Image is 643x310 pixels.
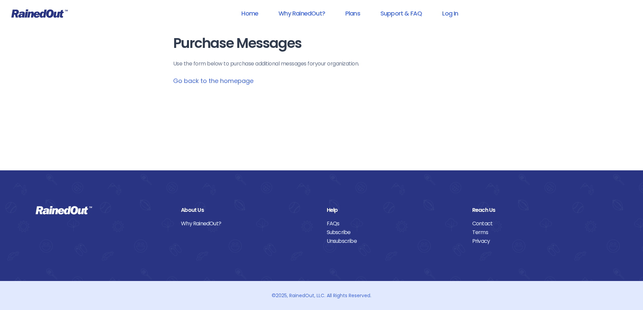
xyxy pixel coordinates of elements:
[472,228,608,237] a: Terms
[433,6,467,21] a: Log In
[173,77,253,85] a: Go back to the homepage
[233,6,267,21] a: Home
[337,6,369,21] a: Plans
[327,228,462,237] a: Subscribe
[173,36,470,51] h1: Purchase Messages
[327,206,462,215] div: Help
[472,237,608,246] a: Privacy
[173,60,470,68] p: Use the form below to purchase additional messages for your organization .
[327,237,462,246] a: Unsubscribe
[270,6,334,21] a: Why RainedOut?
[372,6,431,21] a: Support & FAQ
[181,219,316,228] a: Why RainedOut?
[327,219,462,228] a: FAQs
[181,206,316,215] div: About Us
[472,206,608,215] div: Reach Us
[472,219,608,228] a: Contact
